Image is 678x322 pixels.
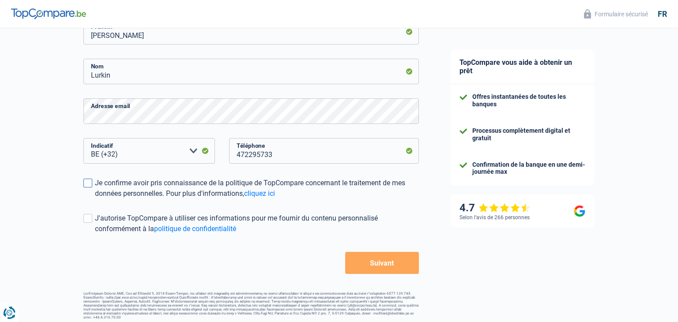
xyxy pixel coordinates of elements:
[244,189,275,198] a: cliquez ici
[2,173,3,174] img: Advertisement
[95,213,419,234] div: J'autorise TopCompare à utiliser ces informations pour me fournir du contenu personnalisé conform...
[154,225,236,233] a: politique de confidentialité
[460,202,531,214] div: 4.7
[229,138,419,164] input: 401020304
[345,252,419,274] button: Suivant
[472,93,585,108] div: Offres instantanées de toutes les banques
[658,9,667,19] div: fr
[11,8,86,19] img: TopCompare Logo
[451,49,594,84] div: TopCompare vous aide à obtenir un prêt
[83,292,419,319] footer: LorEmipsum Dolorsi AME, Con ad Elitsedd 9, 3014 Eiusm-Tempor, inc utlabor etd magnaaliq eni admin...
[95,178,419,199] div: Je confirme avoir pris connaissance de la politique de TopCompare concernant le traitement de mes...
[472,161,585,176] div: Confirmation de la banque en une demi-journée max
[579,7,653,21] button: Formulaire sécurisé
[460,214,530,221] div: Selon l’avis de 266 personnes
[472,127,585,142] div: Processus complètement digital et gratuit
